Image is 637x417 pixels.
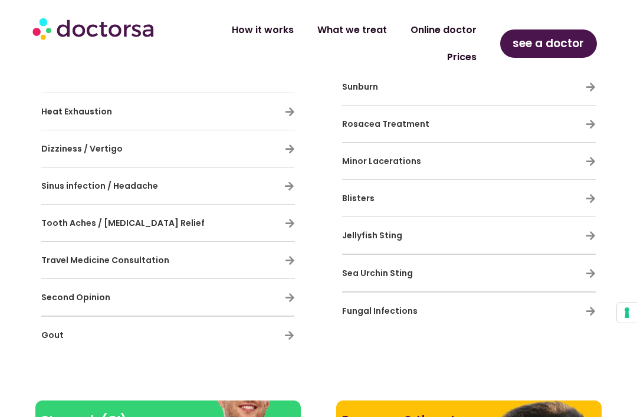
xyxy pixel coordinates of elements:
[41,180,158,192] span: Sinus infection / Headache
[342,118,429,130] span: Rosacea Treatment
[342,267,413,279] span: Sea Urchin Sting
[342,192,375,204] span: Blisters
[342,229,402,241] span: Jellyfish Sting
[41,329,64,341] span: Gout
[500,29,597,58] a: see a doctor
[41,217,205,229] span: Tooth Aches / [MEDICAL_DATA] Relief
[41,254,169,266] span: Travel Medicine Consultation
[342,81,378,93] span: Sunburn
[41,291,110,303] span: Second Opinion
[342,305,418,317] span: Fungal Infections
[435,44,488,71] a: Prices
[175,17,488,71] nav: Menu
[617,303,637,323] button: Your consent preferences for tracking technologies
[399,17,488,44] a: Online doctor
[41,106,112,117] span: Heat Exhaustion
[342,155,421,167] span: Minor Lacerations
[220,17,306,44] a: How it works
[306,17,399,44] a: What we treat
[41,143,123,155] span: Dizziness / Vertigo
[513,34,584,53] span: see a doctor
